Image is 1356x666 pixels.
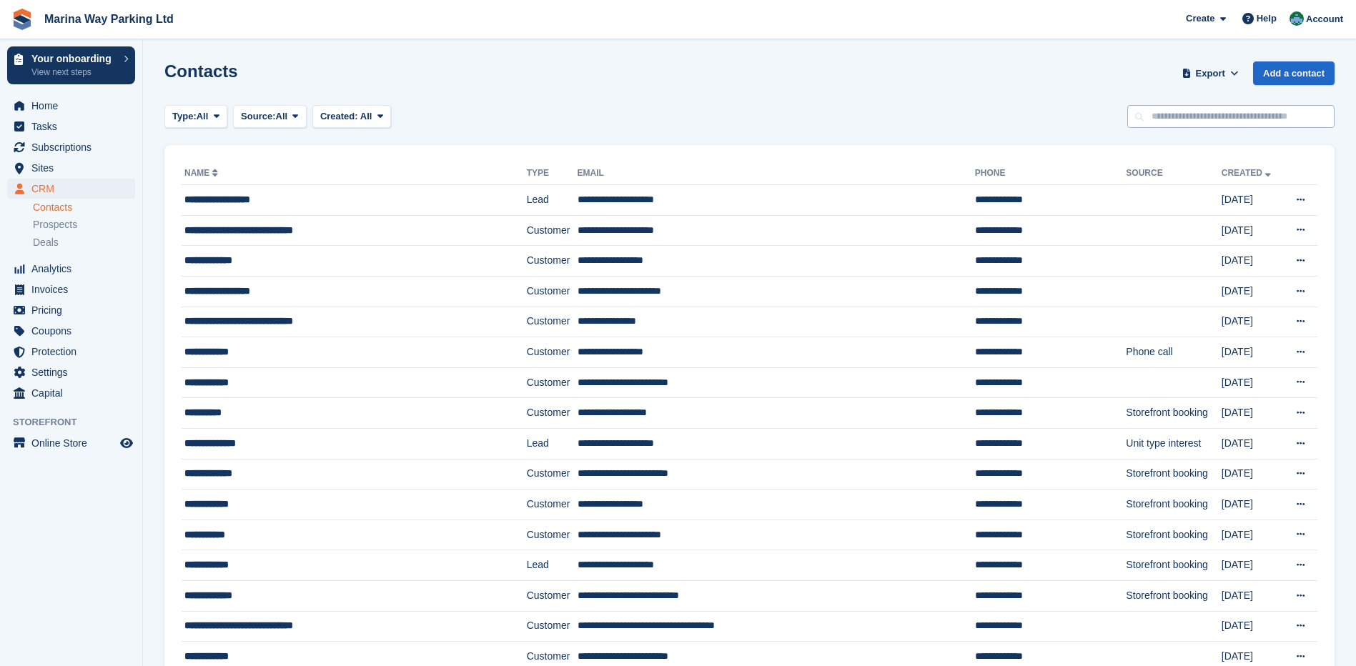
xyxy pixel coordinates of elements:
a: Add a contact [1253,61,1335,85]
td: [DATE] [1222,276,1282,307]
a: Contacts [33,201,135,214]
td: Storefront booking [1126,550,1221,581]
span: Created: [320,111,358,121]
span: Coupons [31,321,117,341]
td: Lead [527,185,578,216]
td: Phone call [1126,337,1221,368]
td: Storefront booking [1126,489,1221,520]
td: [DATE] [1222,459,1282,489]
span: Prospects [33,218,77,232]
span: Storefront [13,415,142,429]
td: Storefront booking [1126,520,1221,550]
td: Customer [527,520,578,550]
span: Analytics [31,259,117,279]
th: Phone [975,162,1127,185]
span: All [276,109,288,124]
td: [DATE] [1222,307,1282,337]
span: Invoices [31,279,117,299]
a: menu [7,137,135,157]
a: Deals [33,235,135,250]
img: stora-icon-8386f47178a22dfd0bd8f6a31ec36ba5ce8667c1dd55bd0f319d3a0aa187defe.svg [11,9,33,30]
span: Create [1186,11,1214,26]
button: Type: All [164,105,227,129]
td: [DATE] [1222,550,1282,581]
a: menu [7,116,135,136]
th: Email [578,162,975,185]
td: Storefront booking [1126,398,1221,429]
td: [DATE] [1222,611,1282,642]
td: [DATE] [1222,489,1282,520]
td: Customer [527,580,578,611]
a: menu [7,96,135,116]
span: Sites [31,158,117,178]
span: Home [31,96,117,116]
span: Deals [33,236,59,249]
a: Preview store [118,434,135,452]
span: Tasks [31,116,117,136]
td: Customer [527,307,578,337]
span: Protection [31,342,117,362]
img: Paul Lewis [1290,11,1304,26]
td: Customer [527,367,578,398]
a: menu [7,342,135,362]
a: Your onboarding View next steps [7,46,135,84]
th: Source [1126,162,1221,185]
button: Created: All [312,105,391,129]
span: Online Store [31,433,117,453]
td: [DATE] [1222,367,1282,398]
td: Customer [527,215,578,246]
a: menu [7,321,135,341]
a: menu [7,383,135,403]
td: [DATE] [1222,520,1282,550]
td: Storefront booking [1126,459,1221,489]
button: Export [1179,61,1242,85]
td: [DATE] [1222,398,1282,429]
span: Export [1196,66,1225,81]
a: Created [1222,168,1274,178]
td: [DATE] [1222,428,1282,459]
span: Pricing [31,300,117,320]
td: [DATE] [1222,337,1282,368]
td: Customer [527,489,578,520]
td: [DATE] [1222,215,1282,246]
span: Help [1257,11,1277,26]
td: Customer [527,398,578,429]
a: Marina Way Parking Ltd [39,7,179,31]
a: Prospects [33,217,135,232]
p: View next steps [31,66,117,79]
span: Settings [31,362,117,382]
a: menu [7,300,135,320]
td: Storefront booking [1126,580,1221,611]
td: Lead [527,550,578,581]
td: Unit type interest [1126,428,1221,459]
span: All [197,109,209,124]
td: Customer [527,611,578,642]
td: Customer [527,246,578,277]
td: [DATE] [1222,185,1282,216]
a: menu [7,279,135,299]
span: Type: [172,109,197,124]
a: menu [7,433,135,453]
a: menu [7,179,135,199]
h1: Contacts [164,61,238,81]
a: menu [7,158,135,178]
p: Your onboarding [31,54,117,64]
td: Customer [527,459,578,489]
a: Name [184,168,221,178]
span: Source: [241,109,275,124]
span: All [360,111,372,121]
span: CRM [31,179,117,199]
td: Customer [527,276,578,307]
a: menu [7,259,135,279]
span: Capital [31,383,117,403]
span: Account [1306,12,1343,26]
td: [DATE] [1222,580,1282,611]
span: Subscriptions [31,137,117,157]
td: Lead [527,428,578,459]
button: Source: All [233,105,307,129]
a: menu [7,362,135,382]
td: [DATE] [1222,246,1282,277]
th: Type [527,162,578,185]
td: Customer [527,337,578,368]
